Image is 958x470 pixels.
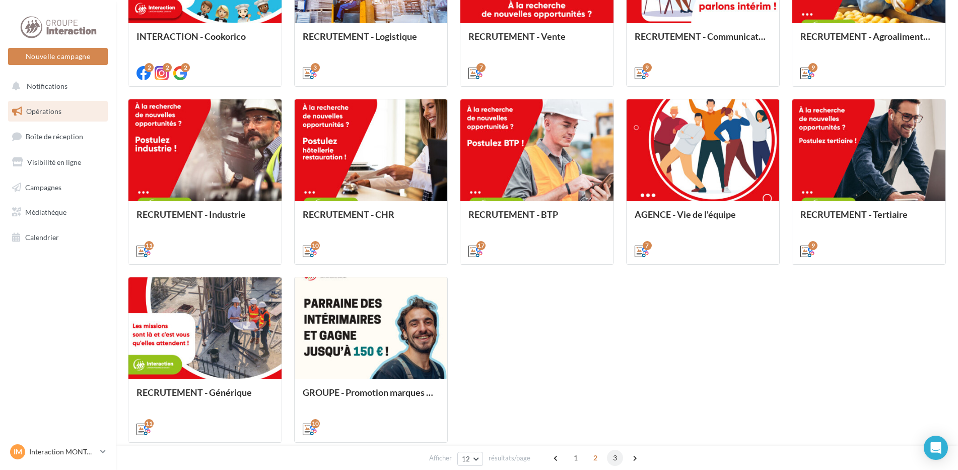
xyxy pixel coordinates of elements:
[6,76,106,97] button: Notifications
[303,31,440,51] div: RECRUTEMENT - Logistique
[6,227,110,248] a: Calendrier
[25,208,66,216] span: Médiathèque
[181,63,190,72] div: 2
[462,455,470,463] span: 12
[163,63,172,72] div: 2
[6,101,110,122] a: Opérations
[26,132,83,141] span: Boîte de réception
[303,387,440,407] div: GROUPE - Promotion marques et offres
[136,31,273,51] div: INTERACTION - Cookorico
[311,63,320,72] div: 3
[635,31,772,51] div: RECRUTEMENT - Communication externe
[643,241,652,250] div: 7
[25,233,59,242] span: Calendrier
[635,209,772,229] div: AGENCE - Vie de l'équipe
[6,152,110,173] a: Visibilité en ligne
[311,419,320,428] div: 10
[6,202,110,223] a: Médiathèque
[808,63,817,72] div: 9
[607,450,623,466] span: 3
[145,63,154,72] div: 2
[468,209,605,229] div: RECRUTEMENT - BTP
[6,126,110,147] a: Boîte de réception
[27,82,67,90] span: Notifications
[25,183,61,191] span: Campagnes
[476,63,486,72] div: 7
[303,209,440,229] div: RECRUTEMENT - CHR
[29,447,96,457] p: Interaction MONTAIGU
[924,436,948,460] div: Open Intercom Messenger
[26,107,61,115] span: Opérations
[429,453,452,463] span: Afficher
[457,452,483,466] button: 12
[643,63,652,72] div: 9
[27,158,81,166] span: Visibilité en ligne
[808,241,817,250] div: 9
[136,209,273,229] div: RECRUTEMENT - Industrie
[489,453,530,463] span: résultats/page
[145,419,154,428] div: 11
[468,31,605,51] div: RECRUTEMENT - Vente
[8,442,108,461] a: IM Interaction MONTAIGU
[6,177,110,198] a: Campagnes
[800,31,937,51] div: RECRUTEMENT - Agroalimentaire
[800,209,937,229] div: RECRUTEMENT - Tertiaire
[311,241,320,250] div: 10
[14,447,22,457] span: IM
[476,241,486,250] div: 17
[568,450,584,466] span: 1
[145,241,154,250] div: 11
[136,387,273,407] div: RECRUTEMENT - Générique
[587,450,603,466] span: 2
[8,48,108,65] button: Nouvelle campagne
